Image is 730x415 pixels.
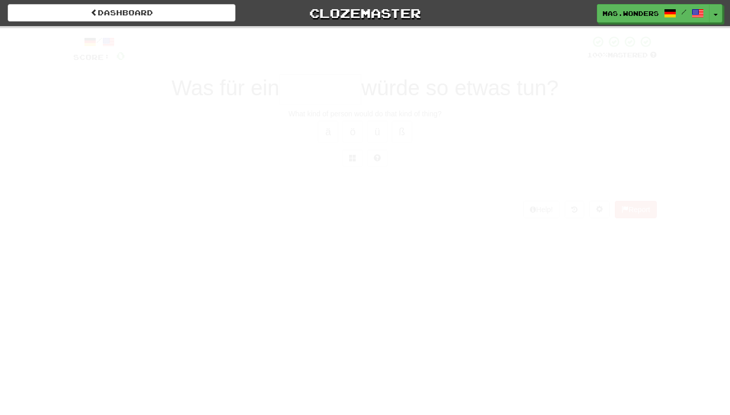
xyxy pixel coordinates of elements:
span: würde so etwas tun? [361,76,559,100]
a: Dashboard [8,4,235,22]
button: Submit [333,172,397,196]
a: Clozemaster [251,4,479,22]
span: Score: [73,53,110,61]
span: 100 % [587,51,608,59]
button: Switch sentence to multiple choice alt+p [342,150,363,167]
span: Was für ein [171,76,280,100]
span: 0 [405,27,414,39]
button: ü [367,121,388,142]
span: mas.wonders [603,9,659,18]
div: Mastered [587,51,657,60]
span: / [681,8,686,15]
button: ß [392,121,412,142]
button: ä [318,121,338,142]
span: 10 [555,27,573,39]
button: ö [342,121,363,142]
button: Report [615,201,657,218]
a: mas.wonders / [597,4,710,23]
span: 0 [227,27,235,39]
div: / [73,35,125,48]
div: What kind of person would do that kind of thing? [73,109,657,119]
button: Single letter hint - you only get 1 per sentence and score half the points! alt+h [367,150,388,167]
span: 0 [116,49,125,62]
button: Help! [523,201,560,218]
button: Round history (alt+y) [565,201,584,218]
